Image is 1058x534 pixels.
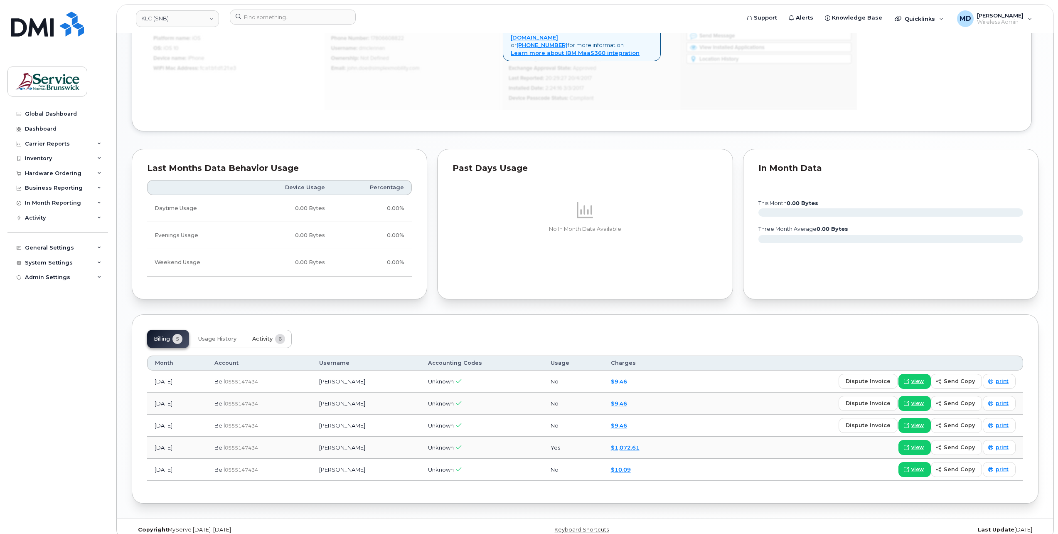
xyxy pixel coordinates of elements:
[147,393,207,415] td: [DATE]
[951,10,1038,27] div: Matthew Deveau
[428,466,454,473] span: Unknown
[846,399,891,407] span: dispute invoice
[214,400,225,407] span: Bell
[905,15,935,22] span: Quicklinks
[898,374,931,389] a: view
[332,180,412,195] th: Percentage
[138,527,168,533] strong: Copyright
[503,21,661,61] div: No MDM active, contact or for more information
[839,418,898,433] button: dispute invoice
[889,10,950,27] div: Quicklinks
[846,421,891,429] span: dispute invoice
[428,400,454,407] span: Unknown
[554,527,609,533] a: Keyboard Shortcuts
[944,443,975,451] span: send copy
[603,356,681,371] th: Charges
[832,14,882,22] span: Knowledge Base
[147,356,207,371] th: Month
[312,371,421,393] td: [PERSON_NAME]
[147,164,412,173] div: Last Months Data Behavior Usage
[983,462,1016,477] a: print
[543,437,603,459] td: Yes
[225,445,258,451] span: 0555147434
[960,14,971,24] span: MD
[758,164,1023,173] div: In Month Data
[898,462,931,477] a: view
[611,466,631,473] a: $10.09
[978,527,1014,533] strong: Last Update
[787,200,818,206] tspan: 0.00 Bytes
[996,400,1009,407] span: print
[312,459,421,481] td: [PERSON_NAME]
[147,459,207,481] td: [DATE]
[898,440,931,455] a: view
[983,440,1016,455] a: print
[911,400,924,407] span: view
[911,466,924,473] span: view
[996,378,1009,385] span: print
[147,415,207,437] td: [DATE]
[332,222,412,249] td: 0.00%
[944,421,975,429] span: send copy
[421,356,544,371] th: Accounting Codes
[207,356,311,371] th: Account
[983,418,1016,433] a: print
[136,10,219,27] a: KLC (SNB)
[543,371,603,393] td: No
[230,10,356,25] input: Find something...
[428,422,454,429] span: Unknown
[758,226,848,232] text: three month average
[312,356,421,371] th: Username
[783,10,819,26] a: Alerts
[543,393,603,415] td: No
[944,377,975,385] span: send copy
[312,437,421,459] td: [PERSON_NAME]
[225,400,258,407] span: 0555147434
[147,249,412,276] tr: Friday from 6:00pm to Monday 8:00am
[332,249,412,276] td: 0.00%
[214,444,225,451] span: Bell
[543,459,603,481] td: No
[911,422,924,429] span: view
[611,400,627,407] a: $9.46
[911,378,924,385] span: view
[996,466,1009,473] span: print
[983,374,1016,389] a: print
[147,222,244,249] td: Evenings Usage
[214,466,225,473] span: Bell
[931,418,982,433] button: send copy
[252,336,273,342] span: Activity
[312,415,421,437] td: [PERSON_NAME]
[244,180,332,195] th: Device Usage
[796,14,813,22] span: Alerts
[225,423,258,429] span: 0555147434
[977,19,1024,25] span: Wireless Admin
[225,467,258,473] span: 0555147434
[428,378,454,385] span: Unknown
[147,222,412,249] tr: Weekdays from 6:00pm to 8:00am
[312,393,421,415] td: [PERSON_NAME]
[839,396,898,411] button: dispute invoice
[511,49,640,56] a: Learn more about IBM MaaS360 integration
[931,396,982,411] button: send copy
[839,374,898,389] button: dispute invoice
[147,371,207,393] td: [DATE]
[819,10,888,26] a: Knowledge Base
[611,444,640,451] a: $1,072.61
[898,418,931,433] a: view
[147,249,244,276] td: Weekend Usage
[996,422,1009,429] span: print
[931,374,982,389] button: send copy
[996,444,1009,451] span: print
[147,195,244,222] td: Daytime Usage
[758,200,818,206] text: this month
[931,462,982,477] button: send copy
[931,440,982,455] button: send copy
[428,444,454,451] span: Unknown
[611,422,627,429] a: $9.46
[198,336,236,342] span: Usage History
[332,195,412,222] td: 0.00%
[543,356,603,371] th: Usage
[453,225,717,233] p: No In Month Data Available
[517,42,568,48] a: [PHONE_NUMBER]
